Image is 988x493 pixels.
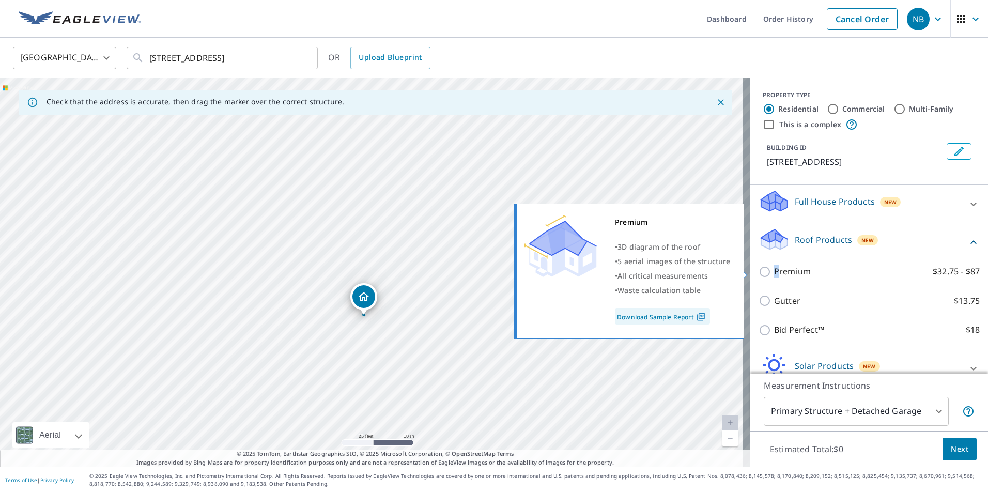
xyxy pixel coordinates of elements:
[617,242,700,252] span: 3D diagram of the roof
[13,43,116,72] div: [GEOGRAPHIC_DATA]
[617,256,730,266] span: 5 aerial images of the structure
[617,271,708,281] span: All critical measurements
[497,450,514,457] a: Terms
[764,397,949,426] div: Primary Structure + Detached Garage
[350,47,430,69] a: Upload Blueprint
[909,104,954,114] label: Multi-Family
[5,477,74,483] p: |
[933,265,980,278] p: $32.75 - $87
[943,438,977,461] button: Next
[615,308,710,325] a: Download Sample Report
[762,438,852,460] p: Estimated Total: $0
[763,90,976,100] div: PROPERTY TYPE
[615,240,731,254] div: •
[767,156,943,168] p: [STREET_ADDRESS]
[359,51,422,64] span: Upload Blueprint
[19,11,141,27] img: EV Logo
[759,353,980,383] div: Solar ProductsNew
[774,265,811,278] p: Premium
[907,8,930,30] div: NB
[5,476,37,484] a: Terms of Use
[47,97,344,106] p: Check that the address is accurate, then drag the marker over the correct structure.
[778,104,819,114] label: Residential
[12,422,89,448] div: Aerial
[615,254,731,269] div: •
[524,215,597,277] img: Premium
[966,323,980,336] p: $18
[779,119,841,130] label: This is a complex
[714,96,728,109] button: Close
[795,234,852,246] p: Roof Products
[795,195,875,208] p: Full House Products
[827,8,898,30] a: Cancel Order
[767,143,807,152] p: BUILDING ID
[951,443,968,456] span: Next
[36,422,64,448] div: Aerial
[863,362,876,371] span: New
[842,104,885,114] label: Commercial
[617,285,701,295] span: Waste calculation table
[615,283,731,298] div: •
[954,295,980,307] p: $13.75
[40,476,74,484] a: Privacy Policy
[795,360,854,372] p: Solar Products
[774,323,824,336] p: Bid Perfect™
[149,43,297,72] input: Search by address or latitude-longitude
[861,236,874,244] span: New
[774,295,800,307] p: Gutter
[722,430,738,446] a: Current Level 20, Zoom Out
[947,143,971,160] button: Edit building 1
[962,405,975,418] span: Your report will include the primary structure and a detached garage if one exists.
[694,312,708,321] img: Pdf Icon
[350,283,377,315] div: Dropped pin, building 1, Residential property, 6506 Sunnysky Way Austin, TX 78745
[89,472,983,488] p: © 2025 Eagle View Technologies, Inc. and Pictometry International Corp. All Rights Reserved. Repo...
[884,198,897,206] span: New
[328,47,430,69] div: OR
[764,379,975,392] p: Measurement Instructions
[759,189,980,219] div: Full House ProductsNew
[452,450,495,457] a: OpenStreetMap
[615,215,731,229] div: Premium
[722,415,738,430] a: Current Level 20, Zoom In Disabled
[759,227,980,257] div: Roof ProductsNew
[615,269,731,283] div: •
[237,450,514,458] span: © 2025 TomTom, Earthstar Geographics SIO, © 2025 Microsoft Corporation, ©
